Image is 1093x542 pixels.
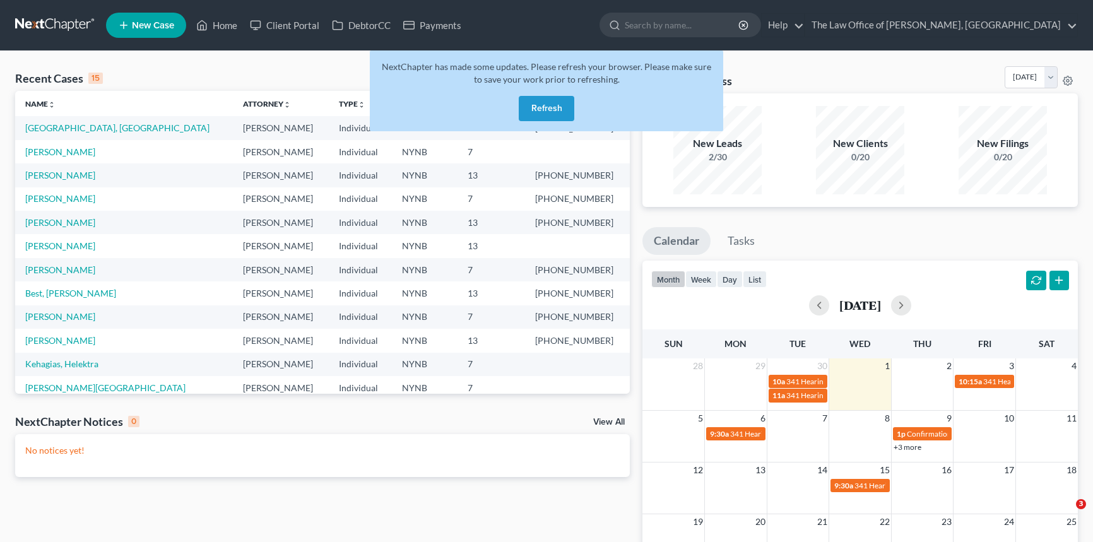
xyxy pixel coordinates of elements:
[458,305,524,329] td: 7
[525,211,630,234] td: [PHONE_NUMBER]
[525,163,630,187] td: [PHONE_NUMBER]
[358,101,365,109] i: unfold_more
[883,411,891,426] span: 8
[940,514,953,529] span: 23
[25,217,95,228] a: [PERSON_NAME]
[132,21,174,30] span: New Case
[233,234,329,257] td: [PERSON_NAME]
[525,329,630,352] td: [PHONE_NUMBER]
[959,151,1047,163] div: 0/20
[233,353,329,376] td: [PERSON_NAME]
[326,14,397,37] a: DebtorCC
[25,193,95,204] a: [PERSON_NAME]
[878,514,891,529] span: 22
[233,163,329,187] td: [PERSON_NAME]
[754,514,767,529] span: 20
[329,116,392,139] td: Individual
[233,281,329,305] td: [PERSON_NAME]
[244,14,326,37] a: Client Portal
[458,376,524,399] td: 7
[458,211,524,234] td: 13
[283,101,291,109] i: unfold_more
[458,258,524,281] td: 7
[772,377,785,386] span: 10a
[1003,411,1015,426] span: 10
[1065,411,1078,426] span: 11
[233,140,329,163] td: [PERSON_NAME]
[329,281,392,305] td: Individual
[519,96,574,121] button: Refresh
[673,136,762,151] div: New Leads
[1008,358,1015,374] span: 3
[25,99,56,109] a: Nameunfold_more
[878,462,891,478] span: 15
[329,211,392,234] td: Individual
[759,411,767,426] span: 6
[978,338,991,349] span: Fri
[458,234,524,257] td: 13
[25,311,95,322] a: [PERSON_NAME]
[392,281,458,305] td: NYNB
[233,329,329,352] td: [PERSON_NAME]
[789,338,806,349] span: Tue
[329,376,392,399] td: Individual
[724,338,747,349] span: Mon
[1003,462,1015,478] span: 17
[458,140,524,163] td: 7
[786,377,899,386] span: 341 Hearing for [PERSON_NAME]
[959,136,1047,151] div: New Filings
[945,411,953,426] span: 9
[190,14,244,37] a: Home
[697,411,704,426] span: 5
[754,358,767,374] span: 29
[458,187,524,211] td: 7
[849,338,870,349] span: Wed
[392,305,458,329] td: NYNB
[339,99,365,109] a: Typeunfold_more
[382,61,711,85] span: NextChapter has made some updates. Please refresh your browser. Please make sure to save your wor...
[25,240,95,251] a: [PERSON_NAME]
[458,281,524,305] td: 13
[743,271,767,288] button: list
[329,140,392,163] td: Individual
[397,14,468,37] a: Payments
[525,305,630,329] td: [PHONE_NUMBER]
[959,377,982,386] span: 10:15a
[25,335,95,346] a: [PERSON_NAME]
[692,462,704,478] span: 12
[754,462,767,478] span: 13
[392,234,458,257] td: NYNB
[642,227,711,255] a: Calendar
[392,187,458,211] td: NYNB
[392,211,458,234] td: NYNB
[1039,338,1055,349] span: Sat
[392,258,458,281] td: NYNB
[25,288,116,298] a: Best, [PERSON_NAME]
[233,305,329,329] td: [PERSON_NAME]
[816,514,829,529] span: 21
[525,187,630,211] td: [PHONE_NUMBER]
[593,418,625,427] a: View All
[329,329,392,352] td: Individual
[392,353,458,376] td: NYNB
[1065,462,1078,478] span: 18
[1076,499,1086,509] span: 3
[897,429,906,439] span: 1p
[458,353,524,376] td: 7
[816,151,904,163] div: 0/20
[834,481,853,490] span: 9:30a
[392,163,458,187] td: NYNB
[525,281,630,305] td: [PHONE_NUMBER]
[233,376,329,399] td: [PERSON_NAME]
[786,391,966,400] span: 341 Hearing for [PERSON_NAME] & [PERSON_NAME]
[1003,514,1015,529] span: 24
[25,146,95,157] a: [PERSON_NAME]
[685,271,717,288] button: week
[651,271,685,288] button: month
[458,329,524,352] td: 13
[88,73,103,84] div: 15
[25,264,95,275] a: [PERSON_NAME]
[458,163,524,187] td: 13
[717,271,743,288] button: day
[48,101,56,109] i: unfold_more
